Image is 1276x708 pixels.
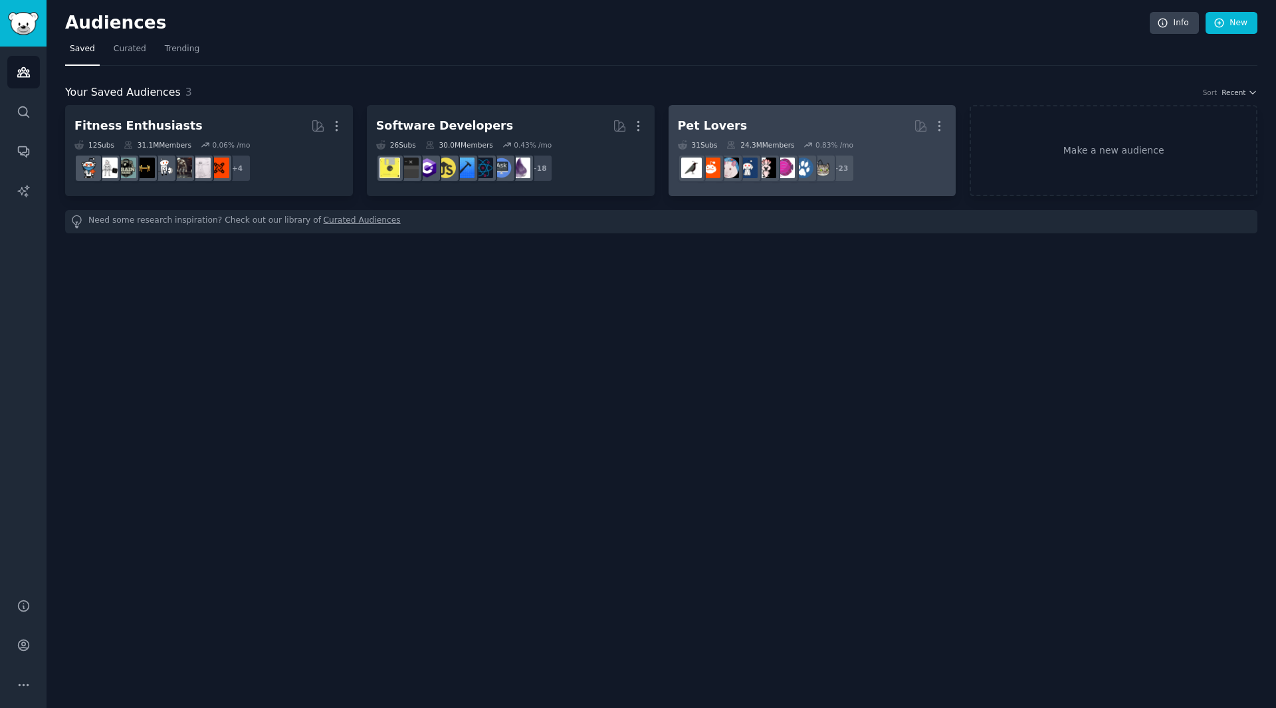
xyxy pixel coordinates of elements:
[171,158,192,178] img: fitness30plus
[811,158,832,178] img: cats
[525,154,553,182] div: + 18
[737,158,758,178] img: dogswithjobs
[793,158,813,178] img: dogs
[74,140,114,150] div: 12 Sub s
[454,158,475,178] img: iOSProgramming
[1222,88,1257,97] button: Recent
[1150,12,1199,35] a: Info
[65,39,100,66] a: Saved
[700,158,720,178] img: BeardedDragons
[376,118,513,134] div: Software Developers
[669,105,956,196] a: Pet Lovers31Subs24.3MMembers0.83% /mo+23catsdogsAquariumsparrotsdogswithjobsRATSBeardedDragonsbir...
[815,140,853,150] div: 0.83 % /mo
[190,158,211,178] img: physicaltherapy
[116,158,136,178] img: GymMotivation
[109,39,151,66] a: Curated
[379,158,400,178] img: ExperiencedDevs
[74,118,203,134] div: Fitness Enthusiasts
[78,158,99,178] img: Health
[324,215,401,229] a: Curated Audiences
[774,158,795,178] img: Aquariums
[185,86,192,98] span: 3
[726,140,794,150] div: 24.3M Members
[398,158,419,178] img: software
[510,158,530,178] img: elixir
[97,158,118,178] img: GYM
[417,158,437,178] img: csharp
[165,43,199,55] span: Trending
[970,105,1257,196] a: Make a new audience
[160,39,204,66] a: Trending
[65,105,353,196] a: Fitness Enthusiasts12Subs31.1MMembers0.06% /mo+4personaltrainingphysicaltherapyfitness30plusweigh...
[1203,88,1218,97] div: Sort
[65,13,1150,34] h2: Audiences
[65,84,181,101] span: Your Saved Audiences
[681,158,702,178] img: birding
[1206,12,1257,35] a: New
[678,140,718,150] div: 31 Sub s
[1222,88,1245,97] span: Recent
[514,140,552,150] div: 0.43 % /mo
[827,154,855,182] div: + 23
[491,158,512,178] img: AskComputerScience
[376,140,416,150] div: 26 Sub s
[367,105,655,196] a: Software Developers26Subs30.0MMembers0.43% /mo+18elixirAskComputerSciencereactnativeiOSProgrammin...
[473,158,493,178] img: reactnative
[114,43,146,55] span: Curated
[134,158,155,178] img: workout
[153,158,173,178] img: weightroom
[678,118,748,134] div: Pet Lovers
[756,158,776,178] img: parrots
[425,140,493,150] div: 30.0M Members
[124,140,191,150] div: 31.1M Members
[8,12,39,35] img: GummySearch logo
[65,210,1257,233] div: Need some research inspiration? Check out our library of
[70,43,95,55] span: Saved
[212,140,250,150] div: 0.06 % /mo
[223,154,251,182] div: + 4
[435,158,456,178] img: learnjavascript
[209,158,229,178] img: personaltraining
[718,158,739,178] img: RATS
